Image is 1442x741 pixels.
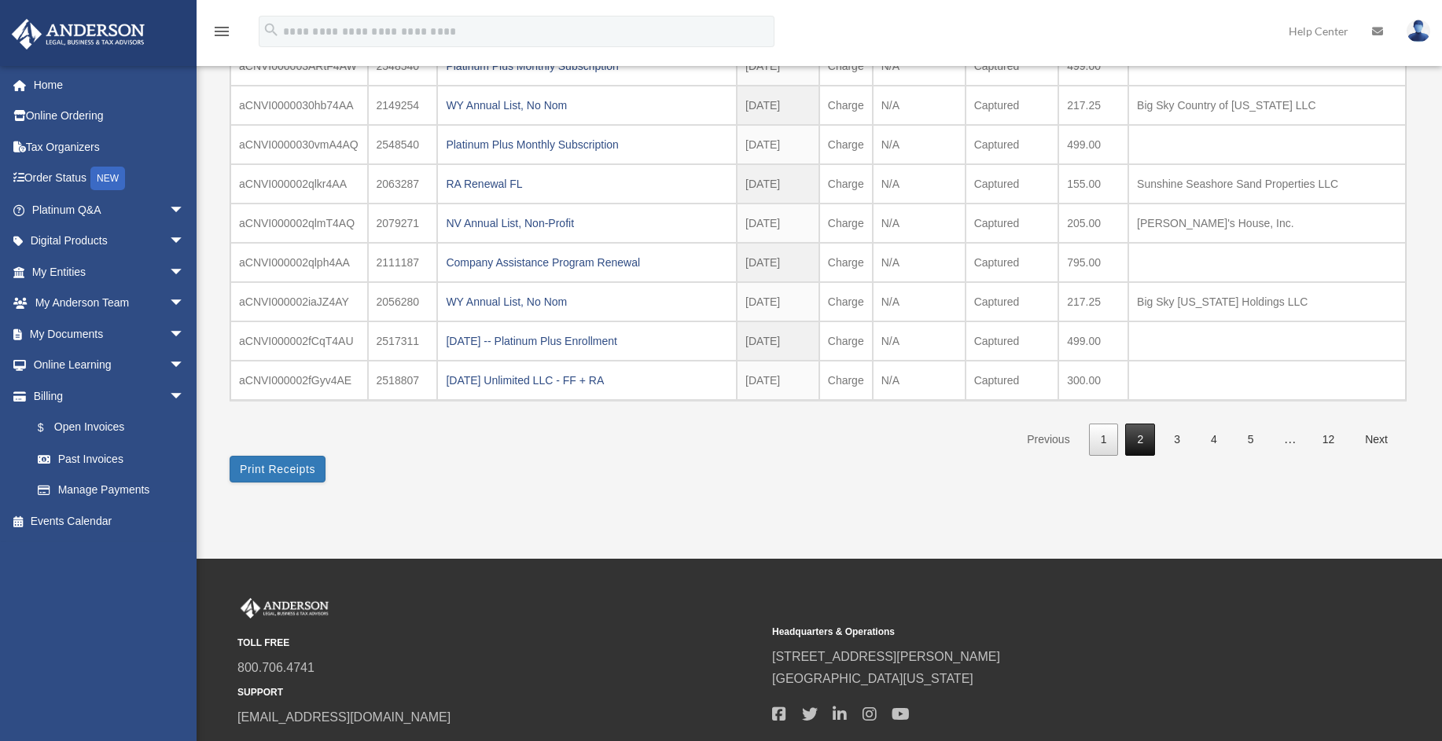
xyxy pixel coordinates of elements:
[11,288,208,319] a: My Anderson Teamarrow_drop_down
[1162,424,1192,456] a: 3
[966,46,1058,86] td: Captured
[819,243,873,282] td: Charge
[1058,86,1128,125] td: 217.25
[737,282,819,321] td: [DATE]
[1058,282,1128,321] td: 217.25
[368,282,438,321] td: 2056280
[22,475,208,506] a: Manage Payments
[737,243,819,282] td: [DATE]
[368,86,438,125] td: 2149254
[446,251,728,273] div: Company Assistance Program Renewal
[237,661,315,674] a: 800.706.4741
[446,330,728,352] div: [DATE] -- Platinum Plus Enrollment
[966,282,1058,321] td: Captured
[230,125,368,164] td: aCNVI0000030vmA4AQ
[230,282,368,321] td: aCNVI000002iaJZ4AY
[169,226,200,258] span: arrow_drop_down
[1236,424,1266,456] a: 5
[11,505,208,537] a: Events Calendar
[446,212,728,234] div: NV Annual List, Non-Profit
[237,710,451,724] a: [EMAIL_ADDRESS][DOMAIN_NAME]
[966,204,1058,243] td: Captured
[819,164,873,204] td: Charge
[873,243,966,282] td: N/A
[873,125,966,164] td: N/A
[1128,282,1406,321] td: Big Sky [US_STATE] Holdings LLC
[1058,204,1128,243] td: 205.00
[1128,204,1406,243] td: [PERSON_NAME]'s House, Inc.
[1058,125,1128,164] td: 499.00
[11,380,208,412] a: Billingarrow_drop_down
[1058,361,1128,400] td: 300.00
[7,19,149,50] img: Anderson Advisors Platinum Portal
[966,125,1058,164] td: Captured
[819,125,873,164] td: Charge
[737,164,819,204] td: [DATE]
[212,22,231,41] i: menu
[11,318,208,350] a: My Documentsarrow_drop_down
[1407,20,1430,42] img: User Pic
[368,243,438,282] td: 2111187
[230,243,368,282] td: aCNVI000002qlph4AA
[1128,86,1406,125] td: Big Sky Country of [US_STATE] LLC
[237,635,761,651] small: TOLL FREE
[22,443,200,475] a: Past Invoices
[819,321,873,361] td: Charge
[966,164,1058,204] td: Captured
[237,598,332,618] img: Anderson Advisors Platinum Portal
[1353,424,1400,456] a: Next
[446,134,728,156] div: Platinum Plus Monthly Subscription
[819,282,873,321] td: Charge
[11,69,208,101] a: Home
[446,291,728,313] div: WY Annual List, No Nom
[1058,321,1128,361] td: 499.00
[11,131,208,163] a: Tax Organizers
[368,204,438,243] td: 2079271
[11,163,208,195] a: Order StatusNEW
[263,21,280,39] i: search
[1089,424,1119,456] a: 1
[873,361,966,400] td: N/A
[169,194,200,226] span: arrow_drop_down
[819,361,873,400] td: Charge
[11,350,208,381] a: Online Learningarrow_drop_down
[819,46,873,86] td: Charge
[230,361,368,400] td: aCNVI000002fGyv4AE
[446,55,728,77] div: Platinum Plus Monthly Subscription
[737,46,819,86] td: [DATE]
[772,672,973,685] a: [GEOGRAPHIC_DATA][US_STATE]
[1015,424,1081,456] a: Previous
[368,321,438,361] td: 2517311
[873,282,966,321] td: N/A
[230,204,368,243] td: aCNVI000002qlmT4AQ
[873,46,966,86] td: N/A
[169,288,200,320] span: arrow_drop_down
[368,361,438,400] td: 2518807
[737,86,819,125] td: [DATE]
[230,456,326,482] button: Print Receipts
[11,101,208,132] a: Online Ordering
[873,321,966,361] td: N/A
[46,418,54,438] span: $
[212,28,231,41] a: menu
[230,321,368,361] td: aCNVI000002fCqT4AU
[873,86,966,125] td: N/A
[11,226,208,257] a: Digital Productsarrow_drop_down
[446,369,728,391] div: [DATE] Unlimited LLC - FF + RA
[772,624,1296,640] small: Headquarters & Operations
[1311,424,1347,456] a: 12
[966,321,1058,361] td: Captured
[966,86,1058,125] td: Captured
[737,125,819,164] td: [DATE]
[1128,164,1406,204] td: Sunshine Seashore Sand Properties LLC
[446,94,728,116] div: WY Annual List, No Nom
[169,318,200,350] span: arrow_drop_down
[22,412,208,444] a: $Open Invoices
[1058,46,1128,86] td: 499.00
[169,380,200,413] span: arrow_drop_down
[1058,164,1128,204] td: 155.00
[966,243,1058,282] td: Captured
[819,204,873,243] td: Charge
[90,167,125,190] div: NEW
[230,86,368,125] td: aCNVI0000030hb74AA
